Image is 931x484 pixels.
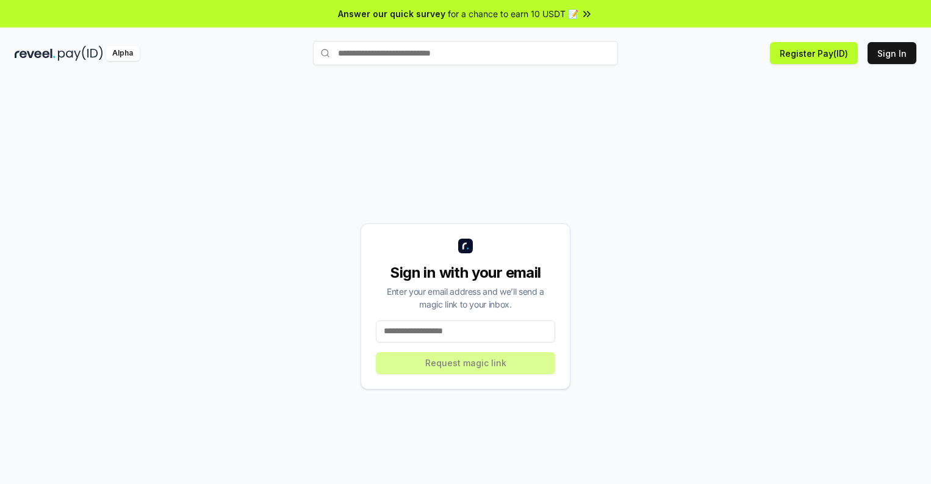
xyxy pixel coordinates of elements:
span: for a chance to earn 10 USDT 📝 [448,7,578,20]
button: Register Pay(ID) [770,42,858,64]
button: Sign In [868,42,916,64]
img: pay_id [58,46,103,61]
img: reveel_dark [15,46,56,61]
div: Alpha [106,46,140,61]
div: Sign in with your email [376,263,555,283]
div: Enter your email address and we’ll send a magic link to your inbox. [376,285,555,311]
span: Answer our quick survey [338,7,445,20]
img: logo_small [458,239,473,253]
